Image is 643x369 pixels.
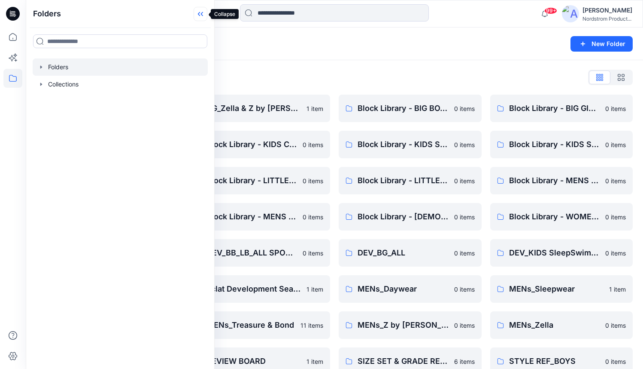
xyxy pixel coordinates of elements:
[358,283,449,295] p: MENs_Daywear
[339,275,482,303] a: MENs_Daywear0 items
[206,138,298,151] p: Block Library - KIDS CPSC
[306,357,323,366] p: 1 item
[582,5,632,15] div: [PERSON_NAME]
[454,285,475,294] p: 0 items
[358,102,449,114] p: Block Library - BIG BOYS
[605,176,626,185] p: 0 items
[490,239,633,267] a: DEV_KIDS SleepSwimUnderwear_ALL0 items
[206,175,298,187] p: Block Library - LITTLE BOYS
[358,211,449,223] p: Block Library - [DEMOGRAPHIC_DATA] MENS - MISSY
[490,311,633,339] a: MENs_Zella0 items
[303,176,323,185] p: 0 items
[490,203,633,231] a: Block Library - WOMENS0 items
[490,275,633,303] a: MENs_Sleepwear1 item
[339,167,482,194] a: Block Library - LITTLE GIRLS0 items
[509,355,601,367] p: STYLE REF_BOYS
[188,275,331,303] a: Eclat Development Seasons1 item
[605,140,626,149] p: 0 items
[605,357,626,366] p: 0 items
[206,355,302,367] p: REVIEW BOARD
[605,104,626,113] p: 0 items
[358,319,449,331] p: MENs_Z by [PERSON_NAME]
[339,131,482,158] a: Block Library - KIDS SLEEPWEAR ALL SIZES0 items
[454,140,475,149] p: 0 items
[509,319,601,331] p: MENs_Zella
[509,102,601,114] p: Block Library - BIG GIRLS
[454,321,475,330] p: 0 items
[582,15,632,22] div: Nordstrom Product...
[358,138,449,151] p: Block Library - KIDS SLEEPWEAR ALL SIZES
[206,211,298,223] p: Block Library - MENS TAILORED
[605,212,626,221] p: 0 items
[490,95,633,122] a: Block Library - BIG GIRLS0 items
[303,140,323,149] p: 0 items
[454,357,475,366] p: 6 items
[509,175,601,187] p: Block Library - MENS ACTIVE & SPORTSWEAR
[303,212,323,221] p: 0 items
[490,167,633,194] a: Block Library - MENS ACTIVE & SPORTSWEAR0 items
[454,212,475,221] p: 0 items
[306,285,323,294] p: 1 item
[490,131,633,158] a: Block Library - KIDS SWIM0 items
[303,249,323,258] p: 0 items
[509,211,601,223] p: Block Library - WOMENS
[206,247,298,259] p: DEV_BB_LB_ALL SPORTSWEAR
[188,95,331,122] a: BG_Zella & Z by [PERSON_NAME]1 item
[454,176,475,185] p: 0 items
[206,102,302,114] p: BG_Zella & Z by [PERSON_NAME]
[188,203,331,231] a: Block Library - MENS TAILORED0 items
[358,355,449,367] p: SIZE SET & GRADE REVIEWS
[570,36,633,52] button: New Folder
[605,321,626,330] p: 0 items
[509,283,604,295] p: MENs_Sleepwear
[188,311,331,339] a: MENs_Treasure & Bond11 items
[206,283,302,295] p: Eclat Development Seasons
[206,319,296,331] p: MENs_Treasure & Bond
[300,321,323,330] p: 11 items
[562,5,579,22] img: avatar
[188,131,331,158] a: Block Library - KIDS CPSC0 items
[188,167,331,194] a: Block Library - LITTLE BOYS0 items
[339,203,482,231] a: Block Library - [DEMOGRAPHIC_DATA] MENS - MISSY0 items
[306,104,323,113] p: 1 item
[544,7,557,14] span: 99+
[339,239,482,267] a: DEV_BG_ALL0 items
[609,285,626,294] p: 1 item
[188,239,331,267] a: DEV_BB_LB_ALL SPORTSWEAR0 items
[454,249,475,258] p: 0 items
[339,311,482,339] a: MENs_Z by [PERSON_NAME]0 items
[454,104,475,113] p: 0 items
[358,247,449,259] p: DEV_BG_ALL
[358,175,449,187] p: Block Library - LITTLE GIRLS
[509,247,601,259] p: DEV_KIDS SleepSwimUnderwear_ALL
[339,95,482,122] a: Block Library - BIG BOYS0 items
[605,249,626,258] p: 0 items
[509,138,601,151] p: Block Library - KIDS SWIM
